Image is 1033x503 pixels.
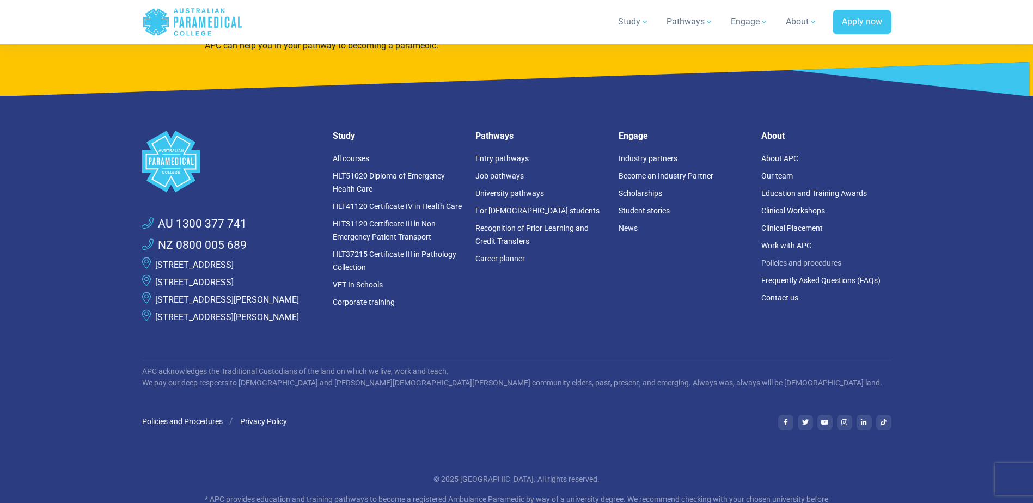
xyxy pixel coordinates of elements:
h5: Study [333,131,463,141]
a: About APC [761,154,798,163]
a: Education and Training Awards [761,189,867,198]
a: Frequently Asked Questions (FAQs) [761,276,881,285]
a: HLT51020 Diploma of Emergency Health Care [333,171,445,193]
p: APC acknowledges the Traditional Custodians of the land on which we live, work and teach. We pay ... [142,366,891,389]
h5: Pathways [475,131,606,141]
a: Job pathways [475,171,524,180]
h5: About [761,131,891,141]
a: HLT41120 Certificate IV in Health Care [333,202,462,211]
a: Recognition of Prior Learning and Credit Transfers [475,224,589,246]
a: Our team [761,171,793,180]
a: VET In Schools [333,280,383,289]
a: HLT31120 Certificate III in Non-Emergency Patient Transport [333,219,438,241]
a: [STREET_ADDRESS] [155,277,234,287]
a: Policies and Procedures [142,417,223,426]
a: NZ 0800 005 689 [142,237,247,254]
a: Privacy Policy [240,417,287,426]
a: For [DEMOGRAPHIC_DATA] students [475,206,600,215]
a: Work with APC [761,241,811,250]
a: Corporate training [333,298,395,306]
a: News [619,224,638,232]
a: Career planner [475,254,525,263]
a: University pathways [475,189,544,198]
a: Entry pathways [475,154,529,163]
a: [STREET_ADDRESS] [155,260,234,270]
a: All courses [333,154,369,163]
h5: Engage [619,131,749,141]
a: Clinical Workshops [761,206,825,215]
a: Become an Industry Partner [619,171,713,180]
a: Clinical Placement [761,224,823,232]
a: Student stories [619,206,670,215]
a: Scholarships [619,189,662,198]
a: AU 1300 377 741 [142,216,247,233]
a: [STREET_ADDRESS][PERSON_NAME] [155,312,299,322]
a: HLT37215 Certificate III in Pathology Collection [333,250,456,272]
a: Contact us [761,293,798,302]
a: [STREET_ADDRESS][PERSON_NAME] [155,295,299,305]
p: © 2025 [GEOGRAPHIC_DATA]. All rights reserved. [198,474,835,485]
a: Space [142,131,320,192]
a: Policies and procedures [761,259,841,267]
a: Industry partners [619,154,677,163]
